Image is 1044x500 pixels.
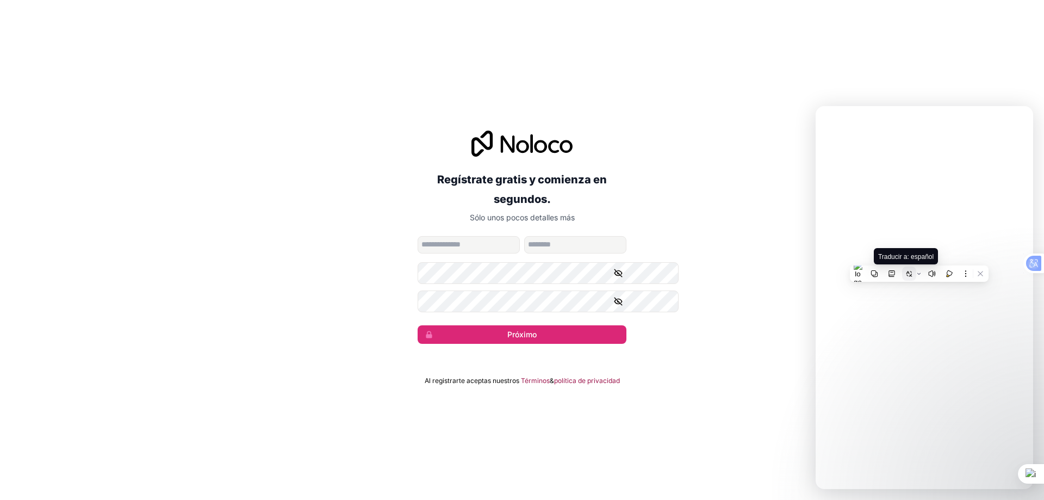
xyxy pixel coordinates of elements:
[418,262,679,284] input: Contraseña
[437,173,607,206] font: Regístrate gratis y comienza en segundos.
[524,236,626,254] input: apellido
[418,291,679,312] input: Confirmar Contraseña
[425,376,519,385] font: Al registrarte aceptas nuestros
[470,213,575,222] font: Sólo unos pocos detalles más
[550,376,554,385] font: &
[507,330,537,339] font: Próximo
[418,325,626,344] button: Próximo
[816,106,1033,489] iframe: Intercom live chat
[554,376,620,385] a: política de privacidad
[521,376,550,385] a: Términos
[418,236,520,254] input: nombre de pila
